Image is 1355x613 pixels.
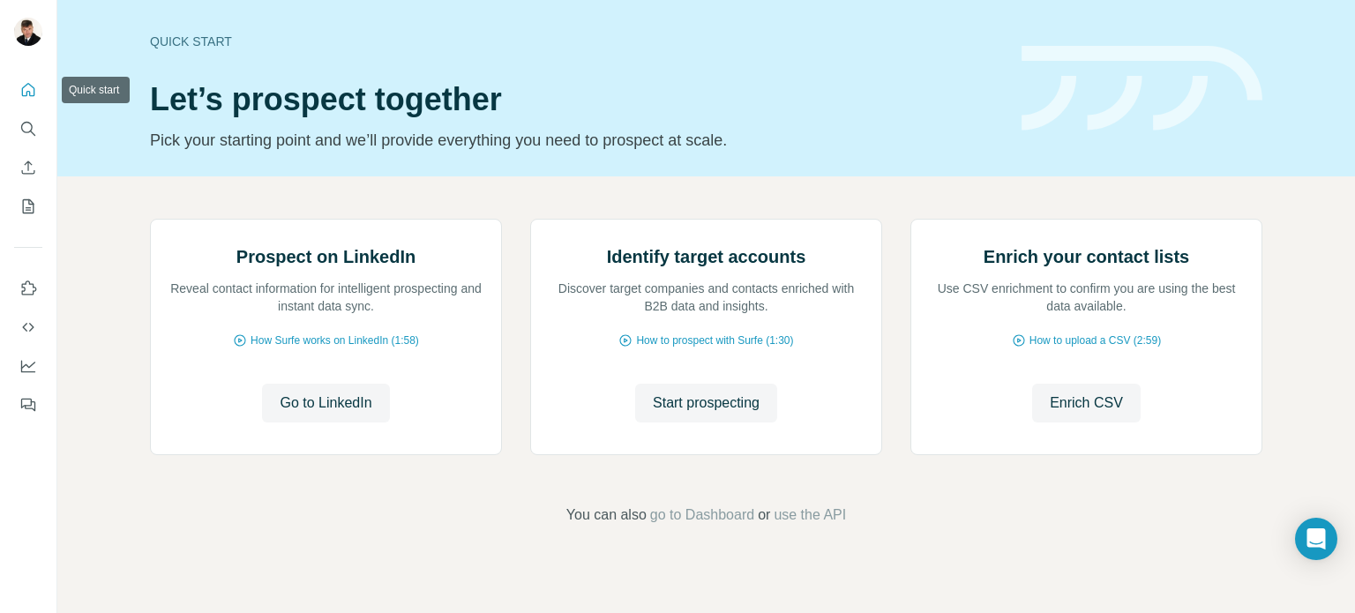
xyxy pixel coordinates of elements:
h2: Prospect on LinkedIn [236,244,415,269]
p: Use CSV enrichment to confirm you are using the best data available. [929,280,1244,315]
button: go to Dashboard [650,505,754,526]
p: Reveal contact information for intelligent prospecting and instant data sync. [168,280,483,315]
span: You can also [566,505,647,526]
button: Enrich CSV [14,152,42,183]
span: Go to LinkedIn [280,392,371,414]
h1: Let’s prospect together [150,82,1000,117]
span: or [758,505,770,526]
button: Dashboard [14,350,42,382]
button: Search [14,113,42,145]
button: Use Surfe on LinkedIn [14,273,42,304]
span: How to upload a CSV (2:59) [1029,333,1161,348]
button: Go to LinkedIn [262,384,389,422]
button: Start prospecting [635,384,777,422]
span: How Surfe works on LinkedIn (1:58) [251,333,419,348]
p: Discover target companies and contacts enriched with B2B data and insights. [549,280,864,315]
button: Enrich CSV [1032,384,1141,422]
h2: Identify target accounts [607,244,806,269]
p: Pick your starting point and we’ll provide everything you need to prospect at scale. [150,128,1000,153]
button: Quick start [14,74,42,106]
button: Feedback [14,389,42,421]
h2: Enrich your contact lists [984,244,1189,269]
span: Start prospecting [653,392,760,414]
button: My lists [14,191,42,222]
img: Avatar [14,18,42,46]
img: banner [1022,46,1262,131]
div: Quick start [150,33,1000,50]
span: Enrich CSV [1050,392,1123,414]
span: How to prospect with Surfe (1:30) [636,333,793,348]
button: use the API [774,505,846,526]
div: Open Intercom Messenger [1295,518,1337,560]
button: Use Surfe API [14,311,42,343]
